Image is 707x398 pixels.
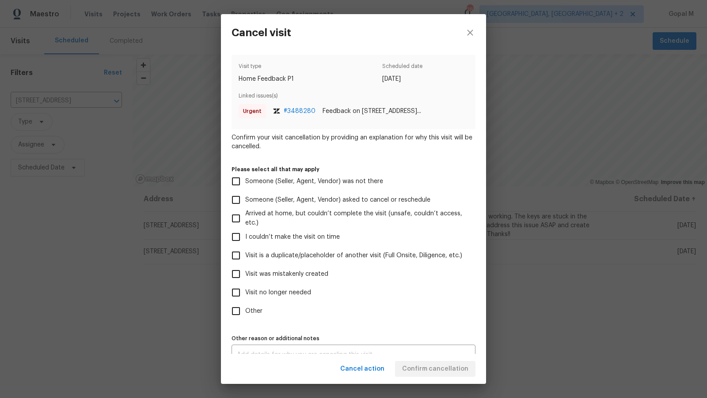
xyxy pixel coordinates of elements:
span: # 3488280 [284,107,315,116]
span: [DATE] [382,75,422,83]
span: Visit type [239,62,294,75]
span: Scheduled date [382,62,422,75]
span: Home Feedback P1 [239,75,294,83]
span: Visit is a duplicate/placeholder of another visit (Full Onsite, Diligence, etc.) [245,251,462,260]
button: close [454,14,486,51]
span: Someone (Seller, Agent, Vendor) asked to cancel or reschedule [245,195,430,205]
span: Feedback on [STREET_ADDRESS]... [323,107,421,116]
button: Cancel action [337,361,388,377]
img: zendesk-icon [273,109,280,114]
label: Other reason or additional notes [232,336,475,341]
span: Arrived at home, but couldn’t complete the visit (unsafe, couldn’t access, etc.) [245,209,468,228]
span: Confirm your visit cancellation by providing an explanation for why this visit will be cancelled. [232,133,475,151]
h3: Cancel visit [232,26,291,39]
label: Please select all that may apply [232,167,475,172]
span: Other [245,307,262,316]
span: Urgent [243,107,265,116]
span: I couldn’t make the visit on time [245,233,340,242]
span: Linked issues(s) [239,91,468,104]
span: Cancel action [340,364,384,375]
span: Someone (Seller, Agent, Vendor) was not there [245,177,383,186]
span: Visit was mistakenly created [245,270,328,279]
span: Visit no longer needed [245,288,311,297]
